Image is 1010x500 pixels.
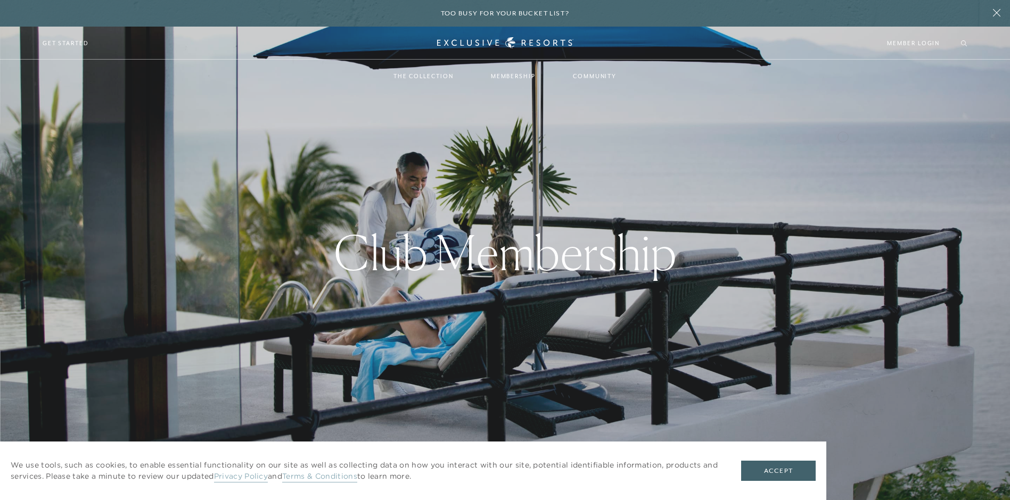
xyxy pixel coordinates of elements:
a: Community [562,61,627,91]
a: Get Started [43,38,89,48]
a: Membership [480,61,546,91]
a: Terms & Conditions [282,471,357,482]
a: Member Login [887,38,940,48]
h1: Club Membership [334,229,677,277]
h6: Too busy for your bucket list? [441,9,570,19]
p: We use tools, such as cookies, to enable essential functionality on our site as well as collectin... [11,460,720,482]
button: Accept [741,461,816,481]
a: The Collection [383,61,464,91]
a: Privacy Policy [214,471,268,482]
